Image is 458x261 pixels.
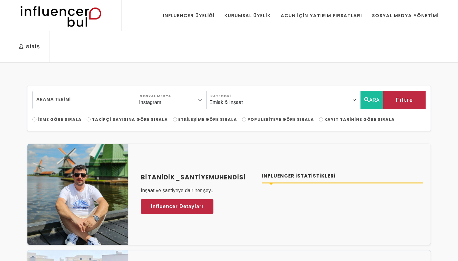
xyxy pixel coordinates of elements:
span: Influencer Detayları [151,202,203,211]
input: İsme Göre Sırala [32,117,36,121]
span: Etkileşime Göre Sırala [178,116,237,122]
span: Populeriteye Göre Sırala [247,116,314,122]
button: Filtre [383,91,426,109]
span: İsme Göre Sırala [38,116,82,122]
span: Takipçi Sayısına Göre Sırala [92,116,168,122]
div: Sosyal Medya Yönetimi [372,12,439,19]
h4: Influencer İstatistikleri [262,173,423,180]
div: Giriş [19,43,40,50]
p: İnşaat ve şantiyeye dair her şey... [141,187,254,194]
a: bitanidik_santiyemuhendisi [141,173,254,182]
div: Kurumsal Üyelik [224,12,270,19]
a: Giriş [14,31,45,62]
button: ARA [360,91,383,109]
input: Populeriteye Göre Sırala [242,117,246,121]
span: Kayıt Tarihine Göre Sırala [324,116,394,122]
input: Search.. [32,91,136,109]
a: Influencer Detayları [141,199,213,214]
div: Acun İçin Yatırım Fırsatları [281,12,362,19]
div: Influencer Üyeliği [163,12,215,19]
span: Filtre [396,95,413,105]
input: Takipçi Sayısına Göre Sırala [87,117,91,121]
input: Kayıt Tarihine Göre Sırala [319,117,323,121]
input: Etkileşime Göre Sırala [173,117,177,121]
